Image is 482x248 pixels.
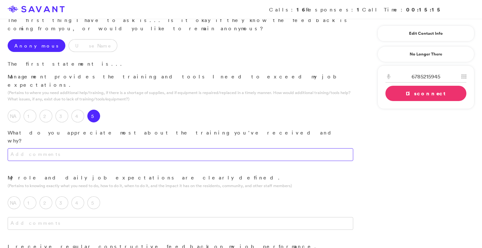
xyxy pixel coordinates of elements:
[55,196,68,209] label: 3
[8,60,353,68] p: The first statement is...
[377,46,474,62] a: No Longer There
[71,110,84,122] label: 4
[8,73,353,89] p: Management provides the training and tools I need to exceed my job expectations.
[24,196,36,209] label: 1
[8,110,20,122] label: NA
[385,28,466,39] a: Edit Contact Info
[8,129,353,145] p: What do you appreciate most about the training you've received and why?
[8,39,65,52] label: Anonymous
[8,183,353,189] p: (Pertains to knowing exactly what you need to do, how to do it, when to do it, and the impact it ...
[296,6,306,13] strong: 16
[87,196,100,209] label: 5
[357,6,362,13] strong: 1
[8,174,353,182] p: My role and daily job expectations are clearly defined.
[40,110,52,122] label: 2
[40,196,52,209] label: 2
[8,196,20,209] label: NA
[71,196,84,209] label: 4
[406,6,442,13] strong: 00:15:15
[8,16,353,33] p: The first thing I have to ask is... Is it okay if they know the feedback is coming from you, or w...
[8,90,353,102] p: (Pertains to where you need additional help/training, if there is a shortage of supplies, and if ...
[385,86,466,101] a: Disconnect
[87,110,100,122] label: 5
[55,110,68,122] label: 3
[69,39,117,52] label: Use Name
[24,110,36,122] label: 1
